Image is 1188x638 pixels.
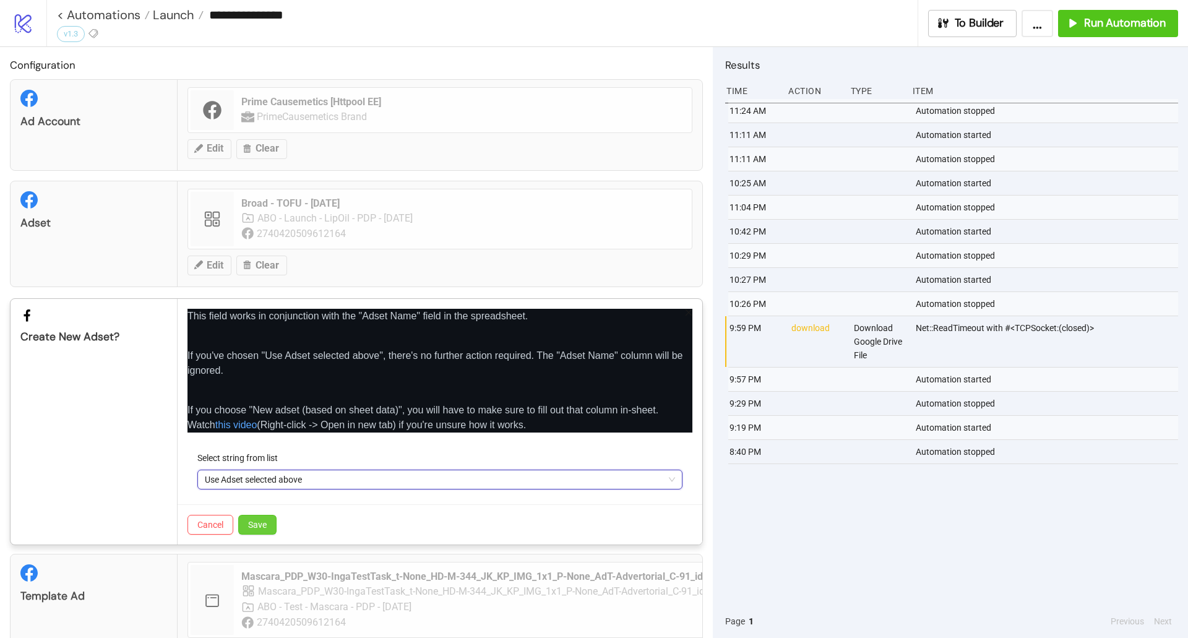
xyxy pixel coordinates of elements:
div: Automation stopped [915,244,1181,267]
div: download [790,316,843,367]
div: 10:26 PM [728,292,781,316]
p: If you've chosen "Use Adset selected above", there's no further action required. The "Adset Name"... [187,348,692,378]
p: This field works in conjunction with the "Adset Name" field in the spreadsheet. [187,309,692,324]
button: ... [1022,10,1053,37]
span: close [684,308,693,317]
button: 1 [745,614,757,628]
button: Run Automation [1058,10,1178,37]
div: Automation started [915,220,1181,243]
span: To Builder [955,16,1004,30]
a: < Automations [57,9,150,21]
div: Net::ReadTimeout with #<TCPSocket:(closed)> [915,316,1181,367]
div: Type [850,79,903,103]
span: Save [248,520,267,530]
div: Automation started [915,416,1181,439]
div: 8:40 PM [728,440,781,463]
div: Automation started [915,368,1181,391]
div: Automation stopped [915,392,1181,415]
h2: Results [725,57,1178,73]
div: 9:57 PM [728,368,781,391]
label: Select string from list [197,451,286,465]
div: 9:59 PM [728,316,781,367]
div: Time [725,79,778,103]
p: If you choose "New adset (based on sheet data)", you will have to make sure to fill out that colu... [187,403,692,433]
div: 9:19 PM [728,416,781,439]
div: 9:29 PM [728,392,781,415]
span: Run Automation [1084,16,1166,30]
div: 11:11 AM [728,123,781,147]
div: 10:29 PM [728,244,781,267]
button: To Builder [928,10,1017,37]
div: 11:04 PM [728,196,781,219]
div: Automation stopped [915,99,1181,123]
button: Save [238,515,277,535]
a: this video [215,420,257,430]
span: Use Adset selected above [205,470,675,489]
div: Download Google Drive File [853,316,906,367]
div: Automation stopped [915,196,1181,219]
a: Launch [150,9,204,21]
h2: Configuration [10,57,703,73]
div: Automation stopped [915,440,1181,463]
div: Item [911,79,1178,103]
span: Cancel [197,520,223,530]
div: 10:42 PM [728,220,781,243]
span: Page [725,614,745,628]
div: 10:25 AM [728,171,781,195]
div: 11:11 AM [728,147,781,171]
button: Next [1150,614,1176,628]
div: Automation started [915,268,1181,291]
div: Create new adset? [20,330,167,344]
div: Action [787,79,840,103]
div: 10:27 PM [728,268,781,291]
button: Cancel [187,515,233,535]
div: Automation stopped [915,147,1181,171]
span: Launch [150,7,194,23]
div: Automation started [915,123,1181,147]
button: Previous [1107,614,1148,628]
div: Automation stopped [915,292,1181,316]
div: 11:24 AM [728,99,781,123]
div: Automation started [915,171,1181,195]
div: v1.3 [57,26,85,42]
